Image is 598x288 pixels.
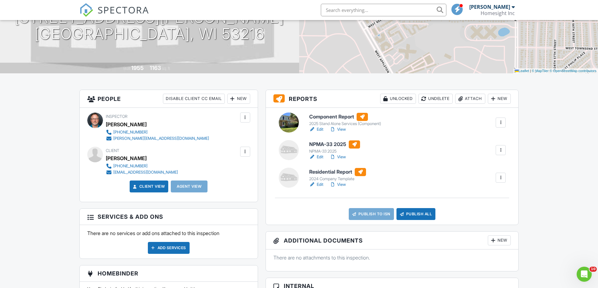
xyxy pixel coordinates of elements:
div: Unlocked [380,94,416,104]
a: Client View [132,183,165,190]
div: [PERSON_NAME] [106,154,147,163]
h6: Component Report [309,113,381,121]
a: View [330,181,346,188]
input: Search everything... [321,4,446,16]
img: The Best Home Inspection Software - Spectora [79,3,93,17]
div: Disable Client CC Email [163,94,225,104]
a: © MapTiler [532,69,549,73]
h3: HomeBinder [80,265,258,282]
div: New [227,94,250,104]
div: 2025 Stand Alone Services (Component) [309,121,381,126]
div: 2024 Company Template [309,176,366,181]
a: View [330,126,346,133]
div: [EMAIL_ADDRESS][DOMAIN_NAME] [113,170,178,175]
iframe: Intercom live chat [577,267,592,282]
a: [PHONE_NUMBER] [106,129,209,135]
div: 1163 [150,65,161,71]
div: [PHONE_NUMBER] [113,164,148,169]
div: Publish All [396,208,436,220]
a: Edit [309,181,323,188]
div: New [488,94,511,104]
a: Edit [309,126,323,133]
a: NPMA-33 2025 NPMA-33 2025 [309,140,360,154]
div: New [488,235,511,245]
div: Homesight Inc [481,10,515,16]
span: Built [123,66,130,71]
p: There are no attachments to this inspection. [273,254,511,261]
div: [PERSON_NAME][EMAIL_ADDRESS][DOMAIN_NAME] [113,136,209,141]
a: Component Report 2025 Stand Alone Services (Component) [309,113,381,127]
a: View [330,154,346,160]
div: Add Services [148,242,190,254]
span: Inspector [106,114,127,119]
a: Edit [309,154,323,160]
a: [EMAIL_ADDRESS][DOMAIN_NAME] [106,169,178,175]
div: Attach [455,94,485,104]
div: [PERSON_NAME] [469,4,510,10]
h6: NPMA-33 2025 [309,140,360,149]
a: [PERSON_NAME][EMAIL_ADDRESS][DOMAIN_NAME] [106,135,209,142]
div: There are no services or add ons attached to this inspection [80,225,258,258]
a: Leaflet [515,69,529,73]
div: [PHONE_NUMBER] [113,130,148,135]
a: Residential Report 2024 Company Template [309,168,366,182]
h3: People [80,90,258,108]
a: SPECTORA [79,8,149,22]
h6: Residential Report [309,168,366,176]
h3: Reports [266,90,519,108]
h1: [STREET_ADDRESS][PERSON_NAME] [GEOGRAPHIC_DATA], WI 53216 [15,9,284,43]
div: 1955 [131,65,144,71]
a: [PHONE_NUMBER] [106,163,178,169]
div: [PERSON_NAME] [106,120,147,129]
a: © OpenStreetMap contributors [550,69,596,73]
div: Undelete [418,94,453,104]
h3: Additional Documents [266,232,519,249]
span: SPECTORA [98,3,149,16]
span: 10 [590,267,597,272]
a: Publish to ISN [349,208,394,220]
span: Client [106,148,119,153]
h3: Services & Add ons [80,209,258,225]
div: NPMA-33 2025 [309,149,360,154]
span: sq. ft. [162,66,171,71]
